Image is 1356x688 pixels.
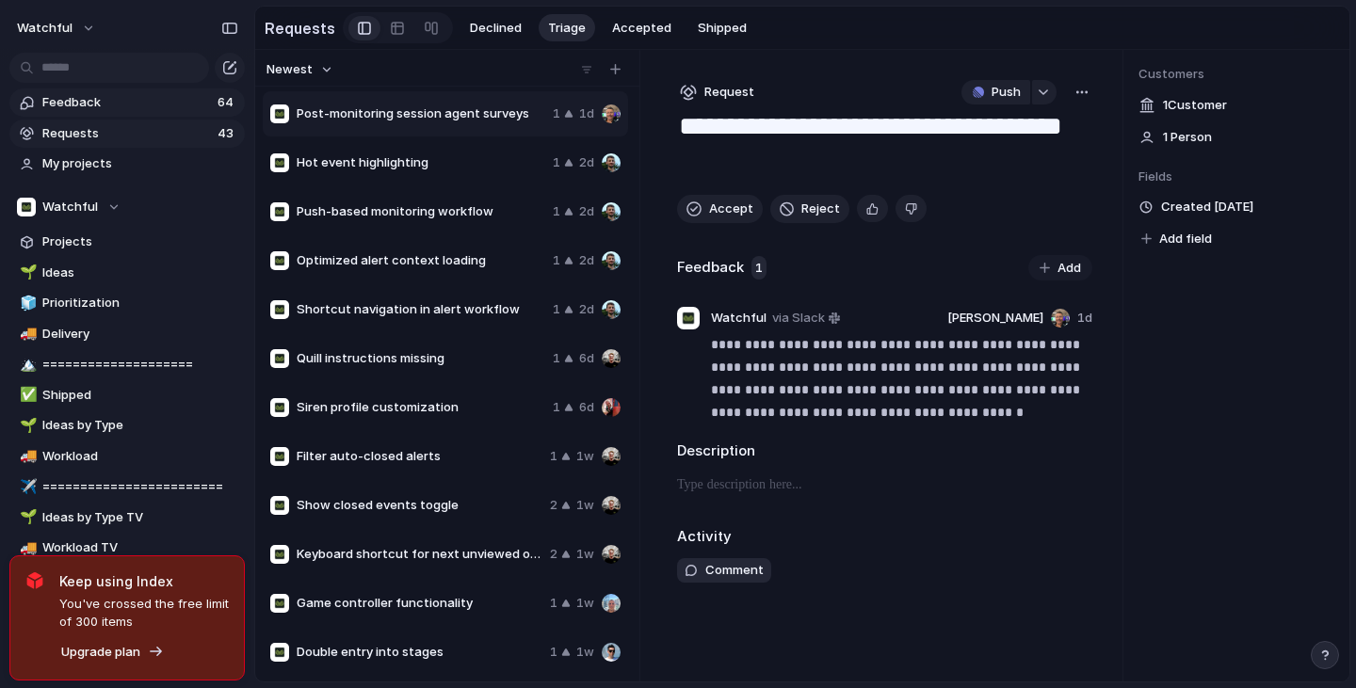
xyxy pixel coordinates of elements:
[688,14,756,42] button: Shipped
[9,350,245,378] a: 🏔️====================
[9,472,245,501] div: ✈️========================
[42,386,238,405] span: Shipped
[1163,128,1212,147] span: 1 Person
[770,195,849,223] button: Reject
[1161,198,1253,216] span: Created [DATE]
[677,440,1092,462] h2: Description
[17,325,36,344] button: 🚚
[42,416,238,435] span: Ideas by Type
[470,19,522,38] span: Declined
[709,200,753,218] span: Accept
[42,198,98,216] span: Watchful
[9,228,245,256] a: Projects
[677,80,757,104] button: Request
[579,398,594,417] span: 6d
[579,349,594,368] span: 6d
[539,14,595,42] button: Triage
[265,17,335,40] h2: Requests
[218,93,237,112] span: 64
[553,251,560,270] span: 1
[9,320,245,348] div: 🚚Delivery
[17,538,36,557] button: 🚚
[9,504,245,532] a: 🌱Ideas by Type TV
[56,639,169,665] button: Upgrade plan
[9,534,245,562] div: 🚚Workload TV
[20,476,33,498] div: ✈️
[297,447,542,466] span: Filter auto-closed alerts
[297,496,542,515] span: Show closed events toggle
[768,307,844,329] a: via Slack
[42,232,238,251] span: Projects
[17,477,36,496] button: ✈️
[550,643,557,662] span: 1
[9,120,245,148] a: Requests43
[218,124,237,143] span: 43
[772,309,825,328] span: via Slack
[548,19,586,38] span: Triage
[9,411,245,440] a: 🌱Ideas by Type
[612,19,671,38] span: Accepted
[297,349,545,368] span: Quill instructions missing
[42,538,238,557] span: Workload TV
[1163,96,1227,115] span: 1 Customer
[9,88,245,117] a: Feedback64
[553,300,560,319] span: 1
[9,289,245,317] a: 🧊Prioritization
[20,262,33,283] div: 🌱
[42,294,238,312] span: Prioritization
[266,60,313,79] span: Newest
[460,14,531,42] button: Declined
[17,416,36,435] button: 🌱
[297,251,545,270] span: Optimized alert context loading
[1138,65,1334,84] span: Customers
[9,259,245,287] a: 🌱Ideas
[947,309,1043,328] span: [PERSON_NAME]
[20,445,33,467] div: 🚚
[20,537,33,559] div: 🚚
[297,153,545,172] span: Hot event highlighting
[297,643,542,662] span: Double entry into stages
[17,19,73,38] span: watchful
[579,202,594,221] span: 2d
[550,496,557,515] span: 2
[42,124,212,143] span: Requests
[20,384,33,406] div: ✅
[801,200,840,218] span: Reject
[1057,259,1081,278] span: Add
[297,545,542,564] span: Keyboard shortcut for next unviewed or escalated event
[9,442,245,471] a: 🚚Workload
[751,256,767,280] span: 1
[297,398,545,417] span: Siren profile customization
[297,594,542,613] span: Game controller functionality
[42,154,238,173] span: My projects
[9,381,245,409] a: ✅Shipped
[576,447,594,466] span: 1w
[17,264,36,282] button: 🌱
[1159,230,1212,248] span: Add field
[42,508,238,527] span: Ideas by Type TV
[17,386,36,405] button: ✅
[579,104,594,123] span: 1d
[297,300,545,319] span: Shortcut navigation in alert workflow
[553,153,560,172] span: 1
[9,193,245,221] button: Watchful
[576,594,594,613] span: 1w
[961,80,1030,104] button: Push
[42,264,238,282] span: Ideas
[17,294,36,312] button: 🧊
[297,104,545,123] span: Post-monitoring session agent surveys
[1138,227,1215,251] button: Add field
[20,323,33,344] div: 🚚
[1138,168,1334,186] span: Fields
[42,447,238,466] span: Workload
[553,398,560,417] span: 1
[553,349,560,368] span: 1
[677,257,744,279] h2: Feedback
[20,506,33,528] div: 🌱
[264,57,336,82] button: Newest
